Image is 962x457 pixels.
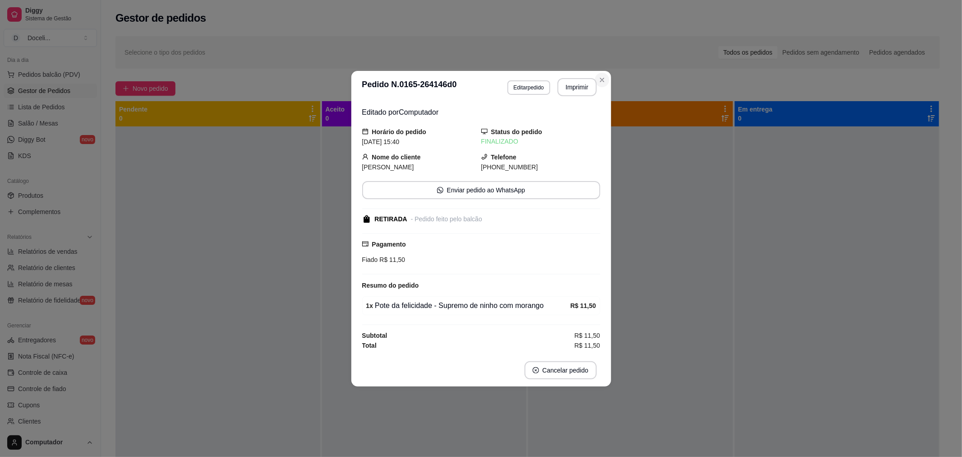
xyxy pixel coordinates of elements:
strong: R$ 11,50 [571,302,596,309]
div: Pote da felicidade - Supremo de ninho com morango [366,300,571,311]
button: Imprimir [557,78,597,96]
div: - Pedido feito pelo balcão [411,215,482,224]
span: credit-card [362,241,368,247]
h3: Pedido N. 0165-264146d0 [362,78,457,96]
span: phone [481,154,488,160]
span: R$ 11,50 [575,331,600,340]
strong: Total [362,342,377,349]
span: calendar [362,128,368,135]
div: RETIRADA [375,215,407,224]
div: FINALIZADO [481,137,600,146]
span: whats-app [437,187,443,193]
strong: Pagamento [372,241,406,248]
span: R$ 11,50 [378,256,405,263]
button: Close [595,73,609,87]
span: [PERSON_NAME] [362,163,414,171]
strong: 1 x [366,302,373,309]
span: [PHONE_NUMBER] [481,163,538,171]
span: user [362,154,368,160]
span: R$ 11,50 [575,340,600,350]
button: Editarpedido [507,80,550,95]
strong: Horário do pedido [372,128,427,135]
span: close-circle [533,367,539,373]
span: Fiado [362,256,378,263]
strong: Telefone [491,154,517,161]
strong: Nome do cliente [372,154,421,161]
span: [DATE] 15:40 [362,138,400,145]
strong: Status do pedido [491,128,543,135]
span: Editado por Computador [362,108,439,116]
button: close-circleCancelar pedido [525,361,597,379]
strong: Resumo do pedido [362,282,419,289]
button: whats-appEnviar pedido ao WhatsApp [362,181,600,199]
strong: Subtotal [362,332,387,339]
span: desktop [481,128,488,135]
